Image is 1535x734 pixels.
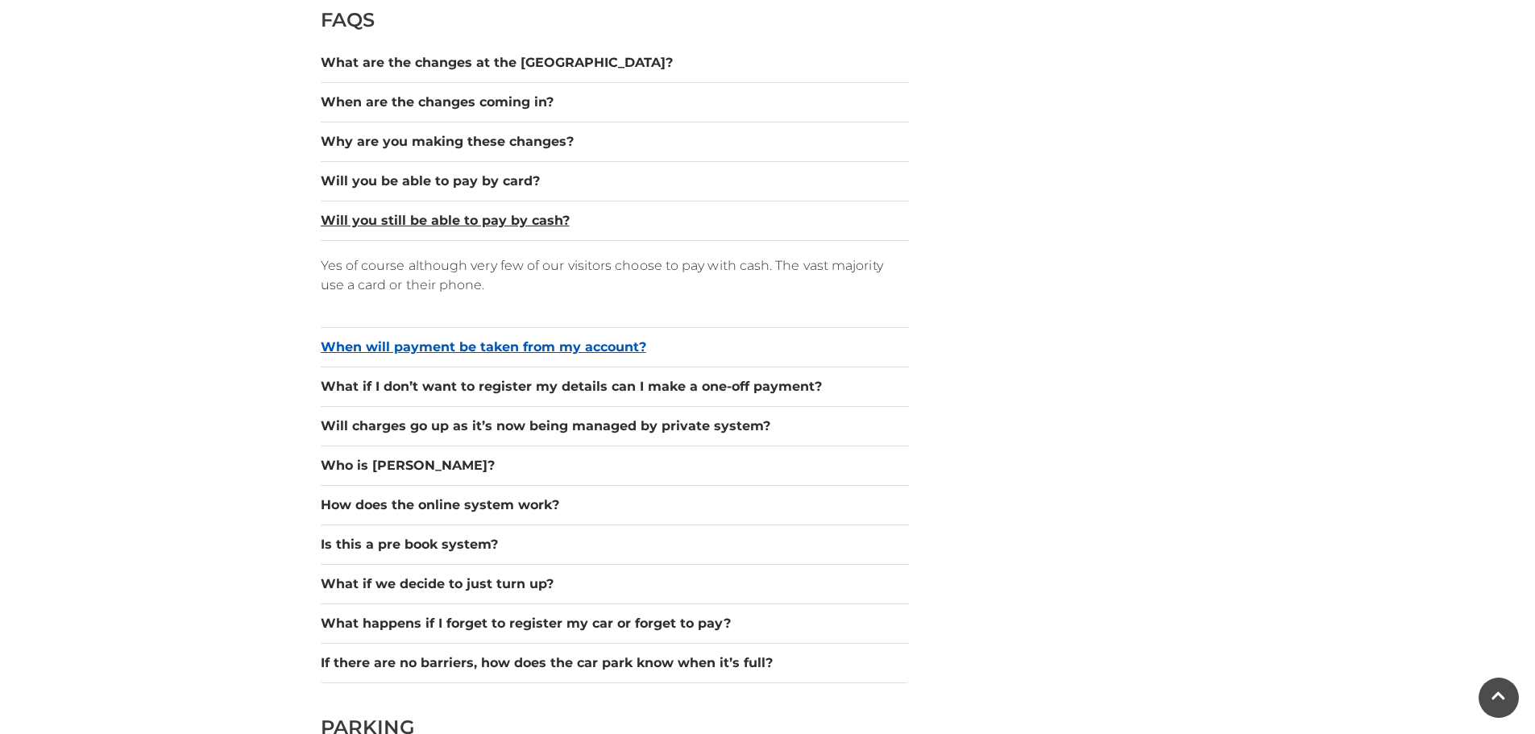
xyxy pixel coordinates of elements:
button: Will you still be able to pay by cash? [321,211,909,230]
button: What happens if I forget to register my car or forget to pay? [321,614,909,633]
span: FAQS [321,8,375,31]
button: If there are no barriers, how does the car park know when it’s full? [321,653,909,673]
button: When are the changes coming in? [321,93,909,112]
button: What if I don’t want to register my details can I make a one-off payment? [321,377,909,396]
button: When will payment be taken from my account? [321,338,909,357]
button: Will charges go up as it’s now being managed by private system? [321,417,909,436]
button: Who is [PERSON_NAME]? [321,456,909,475]
button: What if we decide to just turn up? [321,574,909,594]
button: Is this a pre book system? [321,535,909,554]
button: How does the online system work? [321,496,909,515]
p: Yes of course although very few of our visitors choose to pay with cash. The vast majority use a ... [321,256,909,295]
button: Will you be able to pay by card? [321,172,909,191]
button: Why are you making these changes? [321,132,909,151]
button: What are the changes at the [GEOGRAPHIC_DATA]? [321,53,909,73]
